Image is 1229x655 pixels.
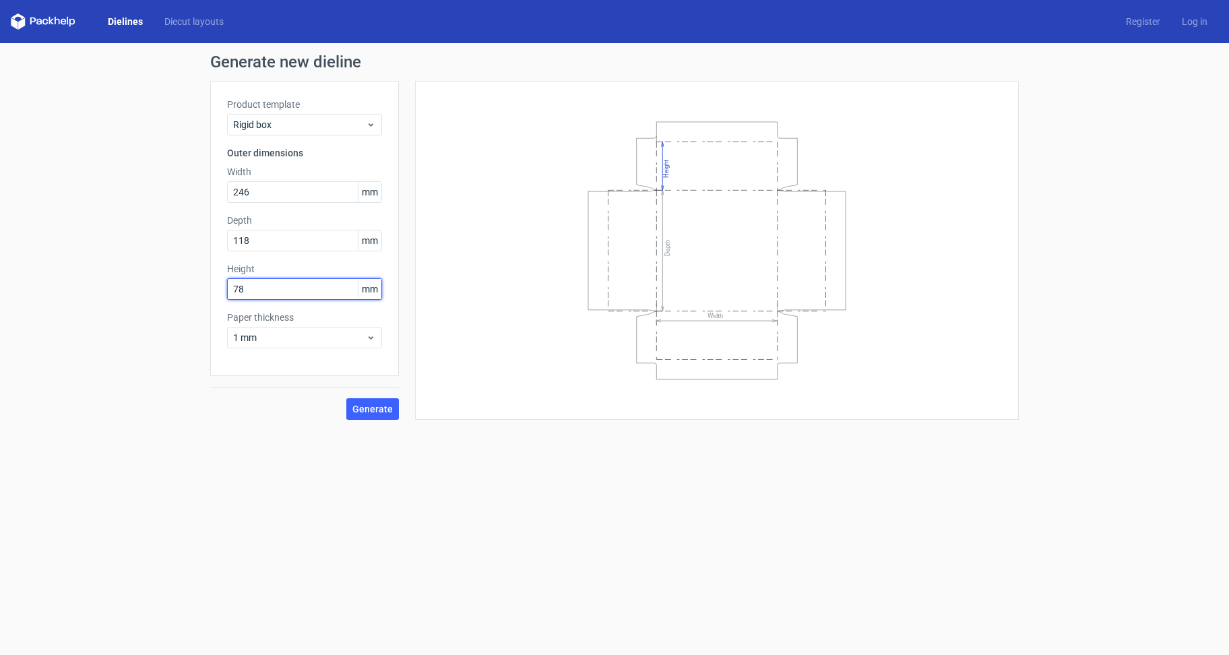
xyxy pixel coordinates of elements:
[233,118,366,131] span: Rigid box
[707,312,723,319] text: Width
[358,230,381,251] span: mm
[358,182,381,202] span: mm
[352,404,393,414] span: Generate
[233,331,366,344] span: 1 mm
[210,54,1019,70] h1: Generate new dieline
[1171,15,1218,28] a: Log in
[227,146,382,160] h3: Outer dimensions
[227,214,382,227] label: Depth
[358,279,381,299] span: mm
[227,311,382,324] label: Paper thickness
[227,262,382,276] label: Height
[154,15,234,28] a: Diecut layouts
[1115,15,1171,28] a: Register
[664,239,671,255] text: Depth
[346,398,399,420] button: Generate
[97,15,154,28] a: Dielines
[227,165,382,179] label: Width
[662,159,670,177] text: Height
[227,98,382,111] label: Product template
